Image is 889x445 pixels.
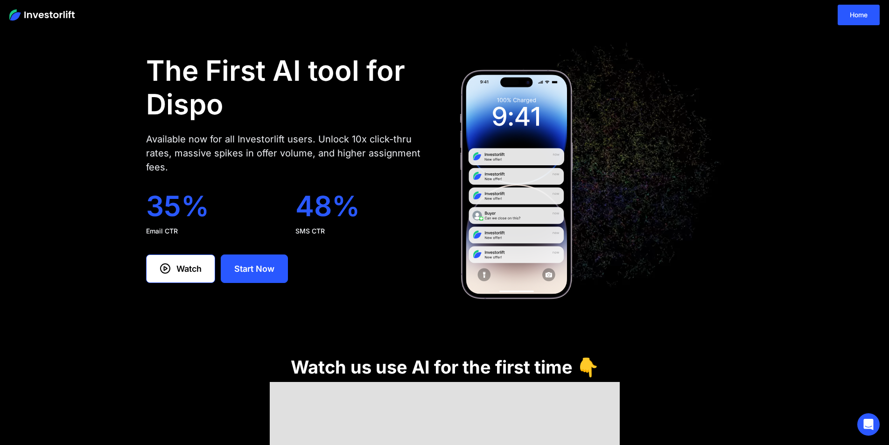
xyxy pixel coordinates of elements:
[838,5,880,25] a: Home
[295,189,430,223] div: 48%
[146,132,430,174] div: Available now for all Investorlift users. Unlock 10x click-thru rates, massive spikes in offer vo...
[146,254,215,283] a: Watch
[176,262,202,275] div: Watch
[146,54,430,121] h1: The First AI tool for Dispo
[234,262,274,275] div: Start Now
[291,357,599,377] h1: Watch us use AI for the first time 👇
[221,254,288,283] a: Start Now
[857,413,880,436] div: Open Intercom Messenger
[146,226,280,236] div: Email CTR
[146,189,280,223] div: 35%
[295,226,430,236] div: SMS CTR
